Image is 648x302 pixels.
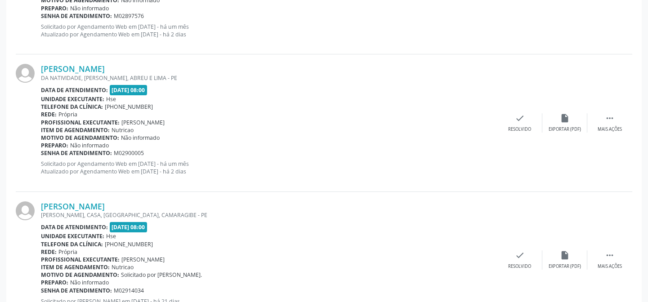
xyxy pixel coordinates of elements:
[41,103,103,111] b: Telefone da clínica:
[515,113,525,123] i: check
[560,250,570,260] i: insert_drive_file
[121,119,165,126] span: [PERSON_NAME]
[41,240,103,248] b: Telefone da clínica:
[549,126,581,133] div: Exportar (PDF)
[41,134,119,142] b: Motivo de agendamento:
[41,223,108,231] b: Data de atendimento:
[41,119,120,126] b: Profissional executante:
[58,248,77,256] span: Própria
[41,232,104,240] b: Unidade executante:
[41,95,104,103] b: Unidade executante:
[549,263,581,270] div: Exportar (PDF)
[114,287,144,294] span: M02914034
[105,240,153,248] span: [PHONE_NUMBER]
[112,126,134,134] span: Nutricao
[560,113,570,123] i: insert_drive_file
[605,250,615,260] i: 
[41,211,497,219] div: [PERSON_NAME], CASA, [GEOGRAPHIC_DATA], CAMARAGIBE - PE
[121,256,165,263] span: [PERSON_NAME]
[41,263,110,271] b: Item de agendamento:
[41,279,68,286] b: Preparo:
[508,263,531,270] div: Resolvido
[598,263,622,270] div: Mais ações
[41,287,112,294] b: Senha de atendimento:
[106,95,116,103] span: Hse
[41,126,110,134] b: Item de agendamento:
[16,64,35,83] img: img
[110,85,147,95] span: [DATE] 08:00
[598,126,622,133] div: Mais ações
[70,279,109,286] span: Não informado
[41,271,119,279] b: Motivo de agendamento:
[41,74,497,82] div: DA NATIVIDADE, [PERSON_NAME], ABREU E LIMA - PE
[70,142,109,149] span: Não informado
[41,111,57,118] b: Rede:
[605,113,615,123] i: 
[106,232,116,240] span: Hse
[41,86,108,94] b: Data de atendimento:
[41,64,105,74] a: [PERSON_NAME]
[41,12,112,20] b: Senha de atendimento:
[41,248,57,256] b: Rede:
[110,222,147,232] span: [DATE] 08:00
[114,149,144,157] span: M02900005
[41,149,112,157] b: Senha de atendimento:
[105,103,153,111] span: [PHONE_NUMBER]
[16,201,35,220] img: img
[41,23,497,38] p: Solicitado por Agendamento Web em [DATE] - há um mês Atualizado por Agendamento Web em [DATE] - h...
[121,134,160,142] span: Não informado
[70,4,109,12] span: Não informado
[41,160,497,175] p: Solicitado por Agendamento Web em [DATE] - há um mês Atualizado por Agendamento Web em [DATE] - h...
[112,263,134,271] span: Nutricao
[515,250,525,260] i: check
[114,12,144,20] span: M02897576
[41,142,68,149] b: Preparo:
[41,4,68,12] b: Preparo:
[41,201,105,211] a: [PERSON_NAME]
[508,126,531,133] div: Resolvido
[58,111,77,118] span: Própria
[41,256,120,263] b: Profissional executante:
[121,271,202,279] span: Solicitado por [PERSON_NAME].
